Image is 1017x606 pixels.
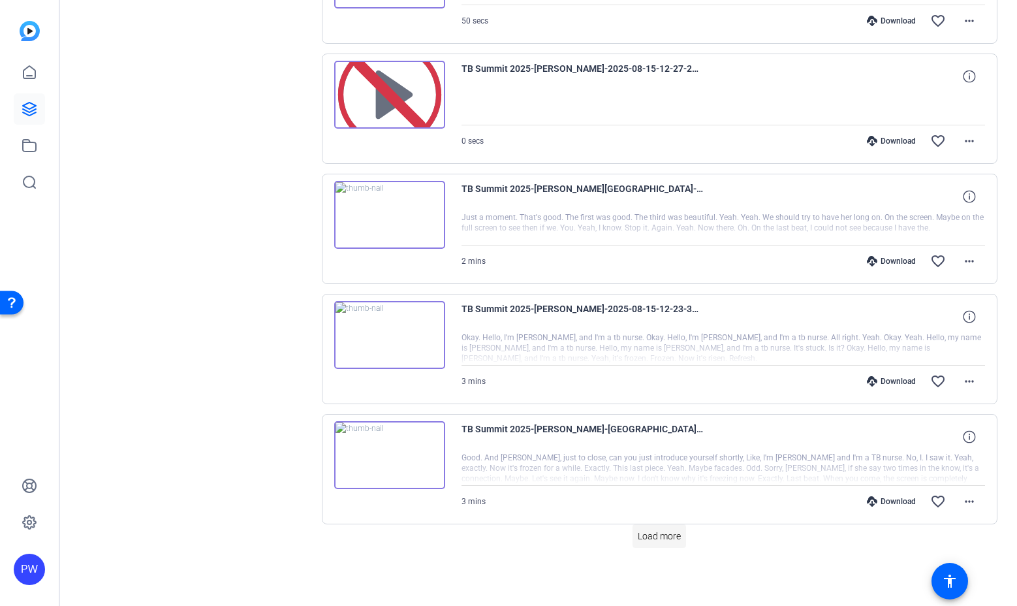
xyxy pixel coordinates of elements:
mat-icon: favorite_border [930,13,946,29]
div: Download [860,496,922,507]
mat-icon: more_horiz [962,253,977,269]
span: 3 mins [462,377,486,386]
img: thumb-nail [334,301,445,369]
span: Load more [638,530,681,543]
mat-icon: favorite_border [930,133,946,149]
mat-icon: more_horiz [962,13,977,29]
mat-icon: favorite_border [930,253,946,269]
mat-icon: more_horiz [962,133,977,149]
span: TB Summit 2025-[PERSON_NAME]-[GEOGRAPHIC_DATA]-2025-08-15-12-23-31-691-0 [462,421,703,453]
div: Download [860,136,922,146]
img: thumb-nail [334,181,445,249]
img: thumb-nail [334,421,445,489]
div: PW [14,554,45,585]
div: Download [860,256,922,266]
div: Download [860,16,922,26]
mat-icon: accessibility [942,573,958,589]
img: blue-gradient.svg [20,21,40,41]
mat-icon: favorite_border [930,374,946,389]
span: 50 secs [462,16,488,25]
mat-icon: more_horiz [962,494,977,509]
mat-icon: more_horiz [962,374,977,389]
span: TB Summit 2025-[PERSON_NAME]-2025-08-15-12-23-31-691-1 [462,301,703,332]
span: 3 mins [462,497,486,506]
span: 0 secs [462,136,484,146]
div: Download [860,376,922,387]
span: TB Summit 2025-[PERSON_NAME]-2025-08-15-12-27-24-595-1 [462,61,703,92]
img: Preview is unavailable [334,61,445,129]
button: Load more [633,524,686,548]
span: TB Summit 2025-[PERSON_NAME][GEOGRAPHIC_DATA]-2025-08-15-12-27-24-595-0 [462,181,703,212]
span: 2 mins [462,257,486,266]
mat-icon: favorite_border [930,494,946,509]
